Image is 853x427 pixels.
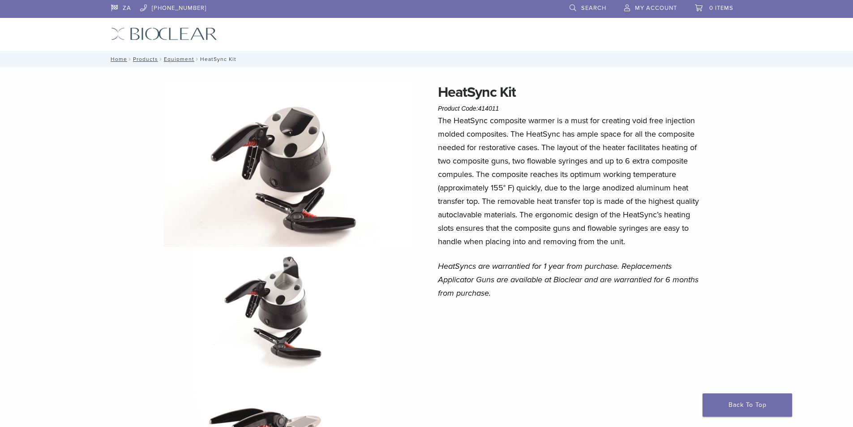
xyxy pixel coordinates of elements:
h1: HeatSync Kit [438,82,701,103]
span: 414011 [478,105,499,112]
p: The HeatSync composite warmer is a must for creating void free injection molded composites. The H... [438,114,701,248]
img: HeatSync Kit-4 [163,82,411,247]
em: HeatSyncs are warrantied for 1 year from purchase. Replacements Applicator Guns are available at ... [438,261,699,298]
span: My Account [635,4,677,12]
span: 0 items [709,4,733,12]
nav: HeatSync Kit [104,51,749,67]
span: / [127,57,133,61]
a: Equipment [164,56,194,62]
span: / [194,57,200,61]
img: HeatSync Kit - Image 2 [194,247,380,371]
img: Bioclear [111,27,217,40]
a: Home [108,56,127,62]
a: Products [133,56,158,62]
span: Product Code: [438,105,499,112]
span: / [158,57,164,61]
span: Search [581,4,606,12]
a: Back To Top [703,393,792,417]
